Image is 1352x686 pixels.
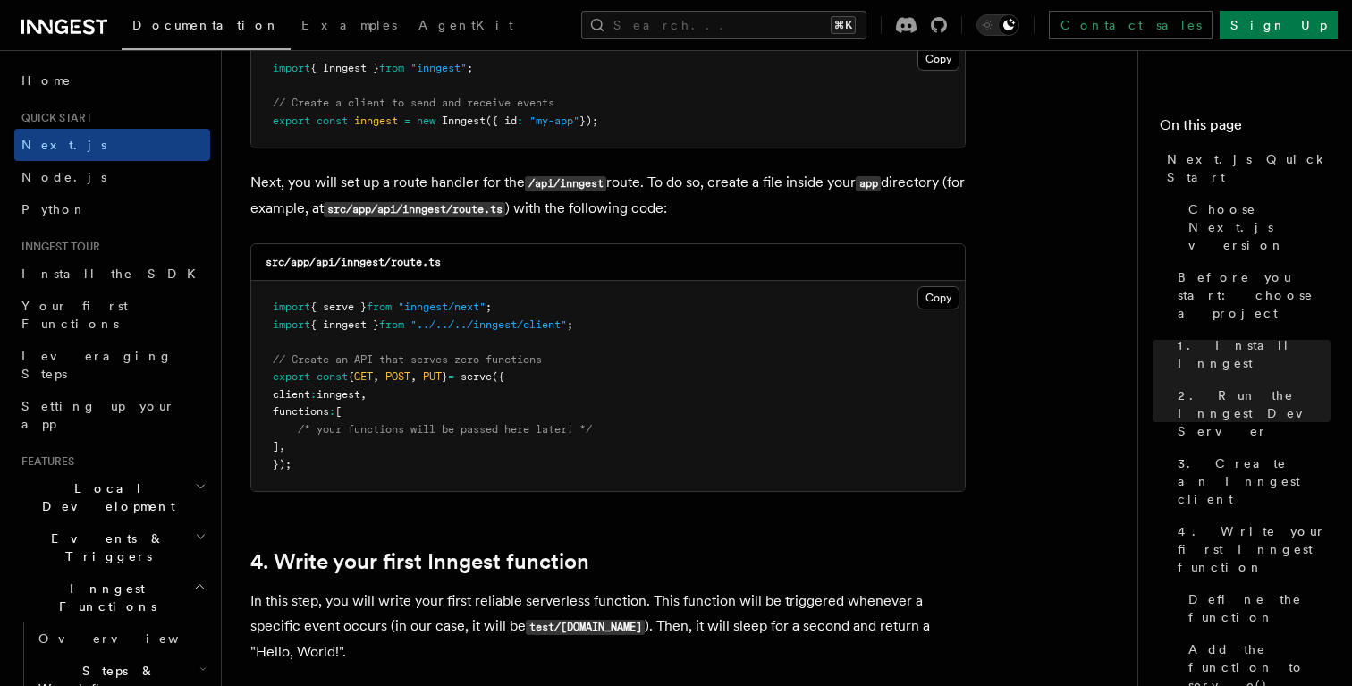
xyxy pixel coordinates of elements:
span: AgentKit [418,18,513,32]
span: "my-app" [529,114,579,127]
span: Quick start [14,111,92,125]
span: Documentation [132,18,280,32]
span: }); [273,458,292,470]
span: 1. Install Inngest [1178,336,1331,372]
span: ] [273,440,279,453]
a: Home [14,64,210,97]
button: Copy [917,286,959,309]
h4: On this page [1160,114,1331,143]
a: Sign Up [1220,11,1338,39]
span: export [273,114,310,127]
a: Documentation [122,5,291,50]
a: 4. Write your first Inngest function [250,549,589,574]
span: ({ [492,370,504,383]
span: , [360,388,367,401]
span: 4. Write your first Inngest function [1178,522,1331,576]
span: Events & Triggers [14,529,195,565]
span: export [273,370,310,383]
span: = [448,370,454,383]
a: Contact sales [1049,11,1213,39]
span: Setting up your app [21,399,175,431]
span: : [310,388,317,401]
span: 2. Run the Inngest Dev Server [1178,386,1331,440]
span: Before you start: choose a project [1178,268,1331,322]
span: from [367,301,392,313]
span: import [273,318,310,331]
a: Next.js [14,129,210,161]
span: client [273,388,310,401]
span: Examples [301,18,397,32]
a: Leveraging Steps [14,340,210,390]
span: POST [385,370,410,383]
span: { serve } [310,301,367,313]
p: In this step, you will write your first reliable serverless function. This function will be trigg... [250,589,966,665]
span: Node.js [21,170,106,184]
a: Choose Next.js version [1181,193,1331,261]
span: ; [467,62,473,74]
p: Next, you will set up a route handler for the route. To do so, create a file inside your director... [250,170,966,222]
a: Before you start: choose a project [1170,261,1331,329]
a: 3. Create an Inngest client [1170,447,1331,515]
span: functions [273,405,329,418]
a: Node.js [14,161,210,193]
span: Next.js [21,138,106,152]
span: Install the SDK [21,267,207,281]
span: }); [579,114,598,127]
span: Next.js Quick Start [1167,150,1331,186]
span: Inngest Functions [14,580,193,615]
a: Python [14,193,210,225]
code: test/[DOMAIN_NAME] [526,620,645,635]
span: : [329,405,335,418]
span: Features [14,454,74,469]
span: Leveraging Steps [21,349,173,381]
span: [ [335,405,342,418]
a: 1. Install Inngest [1170,329,1331,379]
span: inngest [354,114,398,127]
a: Define the function [1181,583,1331,633]
span: /* your functions will be passed here later! */ [298,423,592,436]
span: serve [461,370,492,383]
code: /api/inngest [525,176,606,191]
code: app [856,176,881,191]
a: 2. Run the Inngest Dev Server [1170,379,1331,447]
span: Python [21,202,87,216]
button: Events & Triggers [14,522,210,572]
a: Install the SDK [14,258,210,290]
span: Overview [38,631,223,646]
button: Toggle dark mode [976,14,1019,36]
span: "../../../inngest/client" [410,318,567,331]
span: 3. Create an Inngest client [1178,454,1331,508]
a: AgentKit [408,5,524,48]
span: "inngest/next" [398,301,486,313]
a: Overview [31,622,210,655]
a: Next.js Quick Start [1160,143,1331,193]
span: from [379,318,404,331]
span: ({ id [486,114,517,127]
a: Setting up your app [14,390,210,440]
code: src/app/api/inngest/route.ts [324,202,505,217]
code: src/app/api/inngest/route.ts [266,256,441,268]
span: = [404,114,410,127]
span: const [317,114,348,127]
span: , [410,370,417,383]
span: from [379,62,404,74]
button: Copy [917,47,959,71]
span: inngest [317,388,360,401]
span: { [348,370,354,383]
span: } [442,370,448,383]
span: : [517,114,523,127]
span: const [317,370,348,383]
button: Search...⌘K [581,11,866,39]
span: new [417,114,435,127]
span: import [273,301,310,313]
span: ; [567,318,573,331]
span: , [279,440,285,453]
span: GET [354,370,373,383]
a: Your first Functions [14,290,210,340]
span: Local Development [14,479,195,515]
span: Inngest tour [14,240,100,254]
span: , [373,370,379,383]
span: { Inngest } [310,62,379,74]
span: // Create a client to send and receive events [273,97,554,109]
kbd: ⌘K [831,16,856,34]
